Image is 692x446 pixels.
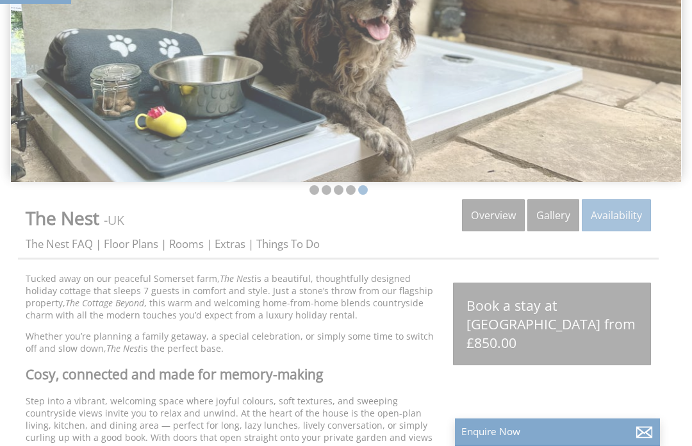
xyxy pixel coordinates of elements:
em: The Nest [220,272,254,285]
p: Whether you’re planning a family getaway, a special celebration, or simply some time to switch of... [26,330,438,354]
a: Rooms [169,236,204,251]
a: Gallery [527,199,579,231]
a: The Nest FAQ [26,236,93,251]
a: Overview [462,199,525,231]
p: Tucked away on our peaceful Somerset farm, is a beautiful, thoughtfully designed holiday cottage ... [26,272,438,321]
span: - [104,211,124,229]
a: Floor Plans [104,236,158,251]
a: Availability [582,199,651,231]
p: Enquire Now [461,425,654,438]
em: The Nest [106,342,141,354]
em: The Cottage Beyond [65,297,144,309]
a: Book a stay at [GEOGRAPHIC_DATA] from £850.00 [453,283,651,365]
span: The Nest [26,206,99,230]
a: Extras [215,236,245,251]
h2: Cosy, connected and made for memory-making [26,365,438,383]
a: UK [108,211,124,229]
a: Things To Do [256,236,320,251]
a: The Nest [26,206,104,230]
